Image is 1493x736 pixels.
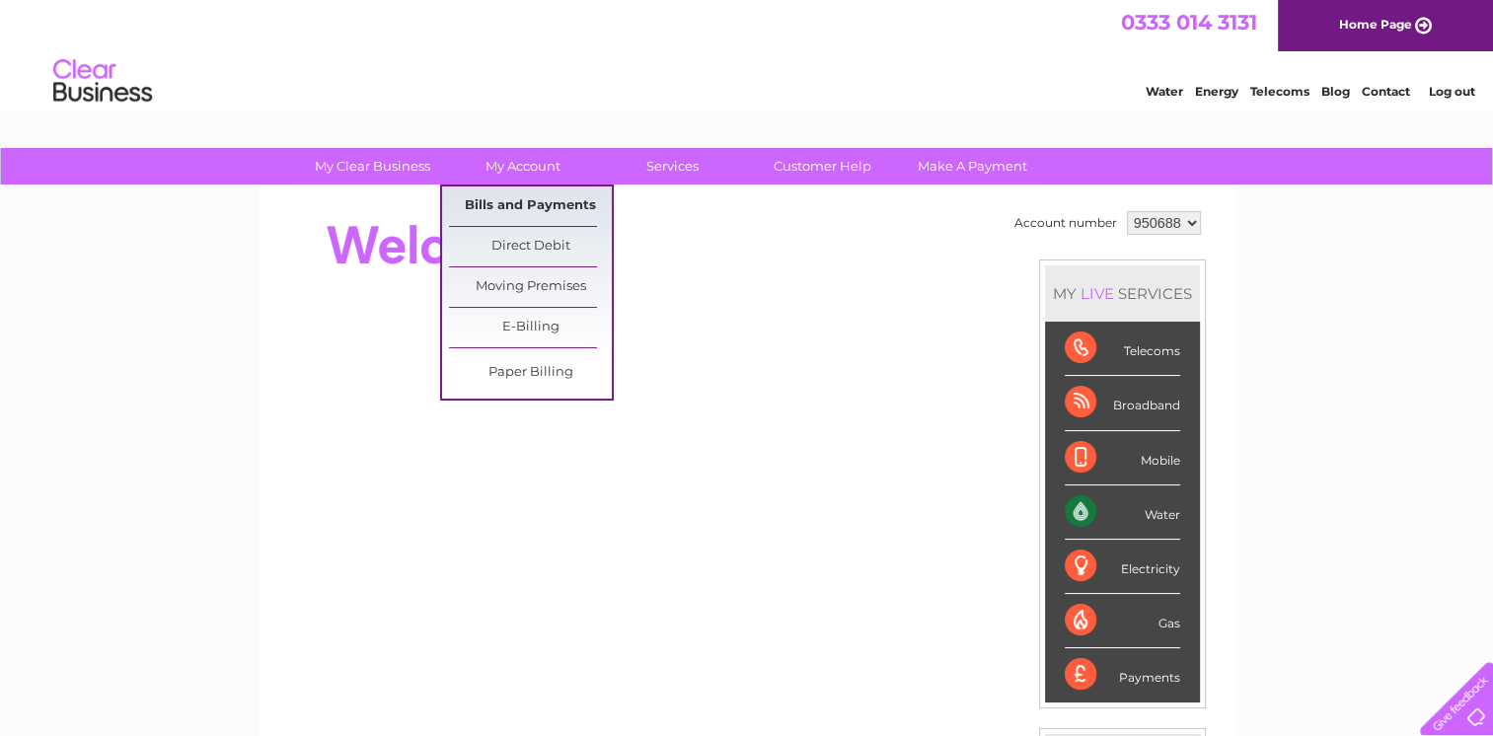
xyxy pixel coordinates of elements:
a: Bills and Payments [449,186,612,226]
a: Make A Payment [891,148,1054,184]
div: Gas [1065,594,1180,648]
a: Services [591,148,754,184]
div: Mobile [1065,431,1180,485]
a: Log out [1428,84,1474,99]
img: logo.png [52,51,153,111]
a: My Clear Business [291,148,454,184]
div: LIVE [1077,284,1118,303]
div: Electricity [1065,540,1180,594]
a: Paper Billing [449,353,612,393]
div: Water [1065,485,1180,540]
a: Blog [1321,84,1350,99]
div: Clear Business is a trading name of Verastar Limited (registered in [GEOGRAPHIC_DATA] No. 3667643... [281,11,1214,96]
a: Energy [1195,84,1238,99]
td: Account number [1009,206,1122,240]
a: My Account [441,148,604,184]
div: Payments [1065,648,1180,701]
a: Water [1146,84,1183,99]
div: Broadband [1065,376,1180,430]
a: 0333 014 3131 [1121,10,1257,35]
div: Telecoms [1065,322,1180,376]
a: Direct Debit [449,227,612,266]
a: Contact [1362,84,1410,99]
a: Telecoms [1250,84,1309,99]
a: Customer Help [741,148,904,184]
a: E-Billing [449,308,612,347]
a: Moving Premises [449,267,612,307]
div: MY SERVICES [1045,265,1200,322]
